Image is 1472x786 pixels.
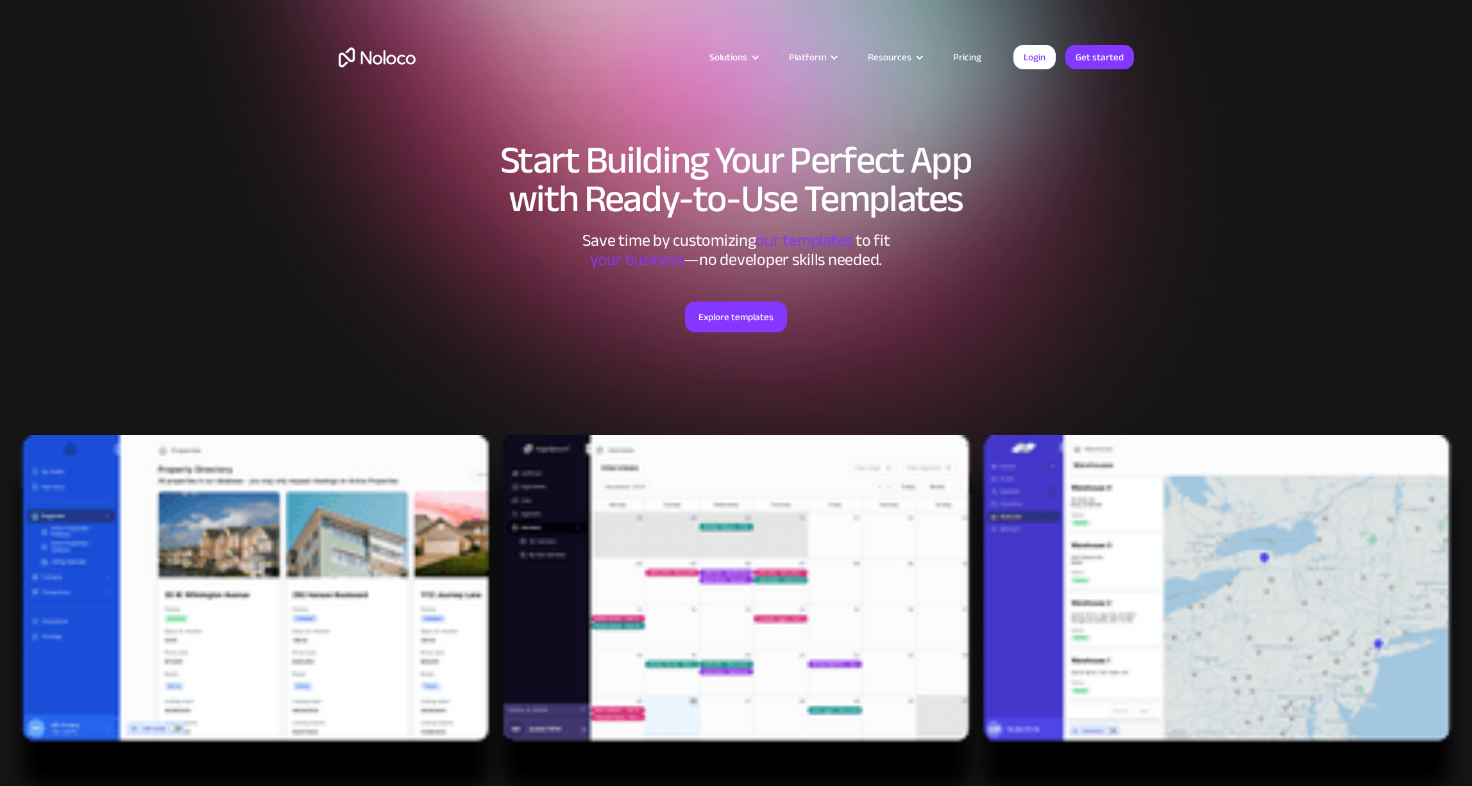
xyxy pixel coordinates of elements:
div: Platform [773,49,852,65]
div: Resources [868,49,911,65]
a: Explore templates [685,302,787,332]
span: our templates [756,225,852,256]
a: Pricing [937,49,997,65]
a: home [339,47,416,67]
div: Solutions [709,49,747,65]
span: your business [590,244,684,275]
a: Login [1013,45,1056,69]
h1: Start Building Your Perfect App with Ready-to-Use Templates [339,141,1134,218]
div: Resources [852,49,937,65]
div: Save time by customizing to fit ‍ —no developer skills needed. [544,231,929,269]
a: Get started [1065,45,1134,69]
div: Platform [789,49,826,65]
div: Solutions [693,49,773,65]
